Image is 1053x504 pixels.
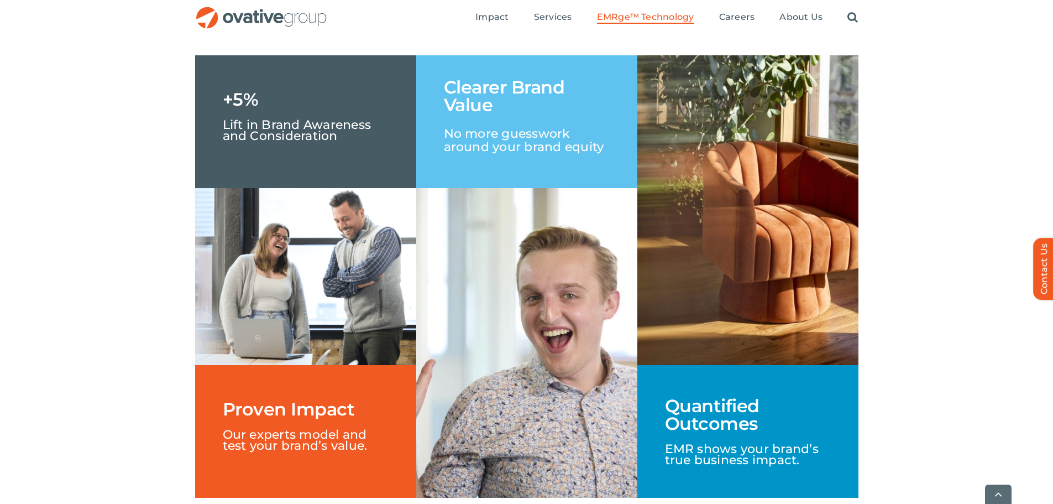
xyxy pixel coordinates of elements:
[444,79,610,114] h1: Clearer Brand Value
[719,12,755,23] span: Careers
[223,401,355,418] h1: Proven Impact
[534,12,572,24] a: Services
[223,108,389,142] p: Lift in Brand Awareness and Consideration
[597,12,694,23] span: EMRge™ Technology
[475,12,509,23] span: Impact
[475,12,509,24] a: Impact
[637,55,858,365] img: NYC Chair
[223,91,259,108] h1: +5%
[779,12,823,24] a: About Us
[195,188,416,365] img: Brand Collage – Left
[223,418,389,451] p: Our experts model and test your brand’s value.
[665,397,831,433] h1: Quantified Outcomes
[416,188,637,498] img: People – Collage McCrossen
[534,12,572,23] span: Services
[719,12,755,24] a: Careers
[195,6,328,16] a: OG_Full_horizontal_RGB
[847,12,858,24] a: Search
[779,12,823,23] span: About Us
[597,12,694,24] a: EMRge™ Technology
[665,433,831,466] p: EMR shows your brand’s true business impact.
[444,114,610,154] p: No more guesswork around your brand equity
